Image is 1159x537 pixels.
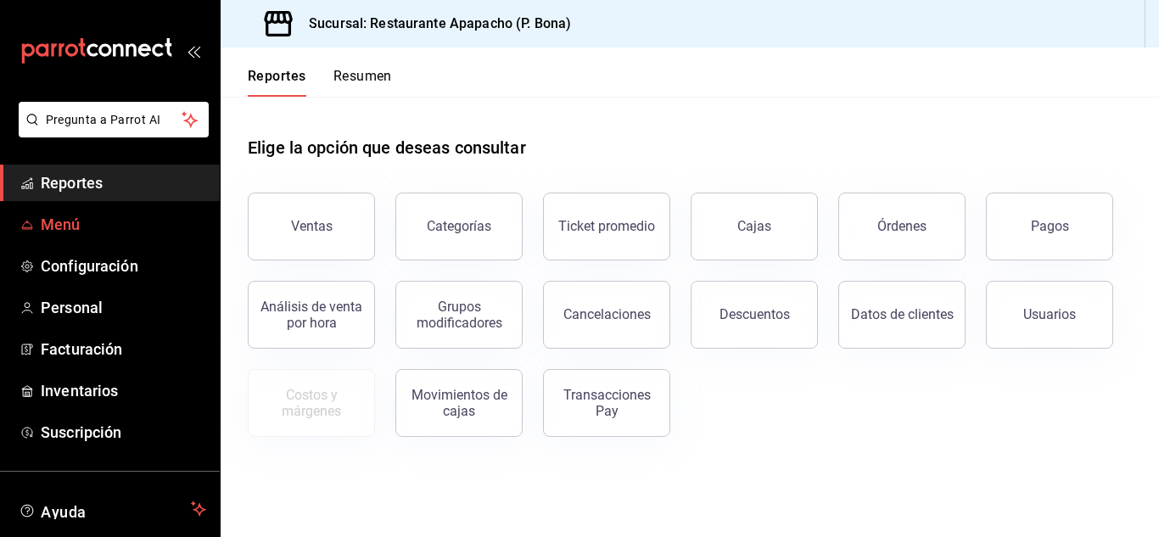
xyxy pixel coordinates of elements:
div: Cajas [737,218,771,234]
button: Órdenes [838,193,966,260]
div: navigation tabs [248,68,392,97]
button: Pagos [986,193,1113,260]
div: Análisis de venta por hora [259,299,364,331]
div: Cancelaciones [563,306,651,322]
button: Resumen [333,68,392,97]
button: Contrata inventarios para ver este reporte [248,369,375,437]
button: Transacciones Pay [543,369,670,437]
button: Pregunta a Parrot AI [19,102,209,137]
button: Datos de clientes [838,281,966,349]
button: Descuentos [691,281,818,349]
span: Personal [41,296,206,319]
button: Reportes [248,68,306,97]
span: Ayuda [41,499,184,519]
a: Pregunta a Parrot AI [12,123,209,141]
button: Cancelaciones [543,281,670,349]
div: Costos y márgenes [259,387,364,419]
div: Descuentos [719,306,790,322]
button: Ventas [248,193,375,260]
span: Facturación [41,338,206,361]
div: Movimientos de cajas [406,387,512,419]
span: Reportes [41,171,206,194]
button: Movimientos de cajas [395,369,523,437]
button: Categorías [395,193,523,260]
div: Datos de clientes [851,306,954,322]
button: open_drawer_menu [187,44,200,58]
div: Grupos modificadores [406,299,512,331]
div: Ventas [291,218,333,234]
div: Usuarios [1023,306,1076,322]
div: Categorías [427,218,491,234]
button: Usuarios [986,281,1113,349]
button: Análisis de venta por hora [248,281,375,349]
span: Inventarios [41,379,206,402]
div: Órdenes [877,218,927,234]
div: Pagos [1031,218,1069,234]
span: Suscripción [41,421,206,444]
button: Ticket promedio [543,193,670,260]
button: Cajas [691,193,818,260]
div: Ticket promedio [558,218,655,234]
span: Configuración [41,255,206,277]
button: Grupos modificadores [395,281,523,349]
span: Menú [41,213,206,236]
div: Transacciones Pay [554,387,659,419]
h1: Elige la opción que deseas consultar [248,135,526,160]
span: Pregunta a Parrot AI [46,111,182,129]
h3: Sucursal: Restaurante Apapacho (P. Bona) [295,14,571,34]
